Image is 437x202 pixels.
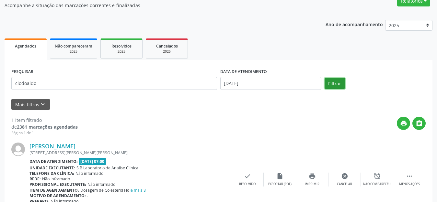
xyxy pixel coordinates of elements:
[400,120,407,127] i: print
[11,123,78,130] div: de
[305,182,319,186] div: Imprimir
[39,101,46,108] i: keyboard_arrow_down
[79,158,106,165] span: [DATE] 07:00
[87,182,115,187] span: Não informado
[11,143,25,156] img: img
[220,77,321,90] input: Selecione um intervalo
[406,173,413,180] i: 
[29,143,75,150] a: [PERSON_NAME]
[399,182,420,186] div: Menos ações
[15,43,36,49] span: Agendados
[29,193,86,198] b: Motivo de agendamento:
[29,176,41,182] b: Rede:
[220,67,267,77] label: DATA DE ATENDIMENTO
[11,130,78,136] div: Página 1 de 1
[29,171,74,176] b: Telefone da clínica:
[276,173,283,180] i: insert_drive_file
[309,173,316,180] i: print
[105,49,138,54] div: 2025
[111,43,132,49] span: Resolvidos
[29,159,78,164] b: Data de atendimento:
[11,99,50,110] button: Mais filtroskeyboard_arrow_down
[412,117,426,130] button: 
[75,171,103,176] span: Não informado
[239,182,256,186] div: Resolvido
[29,187,79,193] b: Item de agendamento:
[29,182,86,187] b: Profissional executante:
[29,150,231,155] div: [STREET_ADDRESS][PERSON_NAME][PERSON_NAME]
[374,173,381,180] i: alarm_off
[397,117,410,130] button: print
[131,187,146,193] a: e mais 8
[325,78,345,89] button: Filtrar
[5,2,304,9] p: Acompanhe a situação das marcações correntes e finalizadas
[17,124,78,130] strong: 2381 marcações agendadas
[337,182,352,186] div: Cancelar
[80,187,146,193] span: Dosagem de Colesterol Hdl
[244,173,251,180] i: check
[55,43,92,49] span: Não compareceram
[11,77,217,90] input: Nome, CNS
[326,20,383,28] p: Ano de acompanhamento
[151,49,183,54] div: 2025
[55,49,92,54] div: 2025
[42,176,70,182] span: Não informado
[268,182,292,186] div: Exportar (PDF)
[11,67,33,77] label: PESQUISAR
[87,193,88,198] span: .
[11,117,78,123] div: 1 item filtrado
[29,165,75,171] b: Unidade executante:
[363,182,391,186] div: Não compareceu
[156,43,178,49] span: Cancelados
[416,120,423,127] i: 
[341,173,348,180] i: cancel
[76,165,138,171] span: S B Laboratorio de Analise Clinica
